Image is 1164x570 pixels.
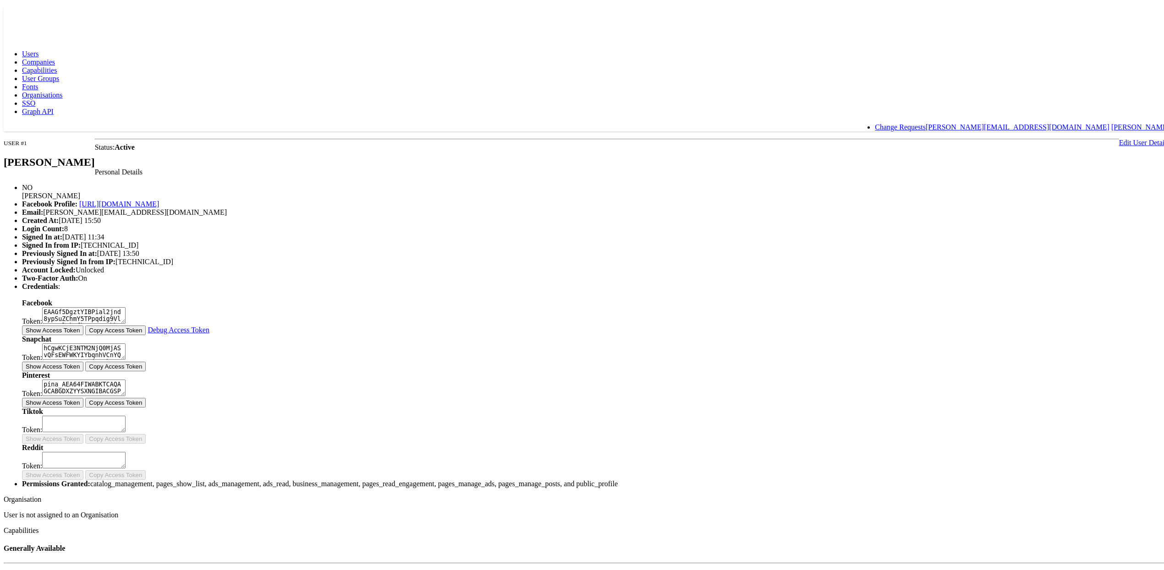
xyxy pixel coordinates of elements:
[4,154,95,166] h2: [PERSON_NAME]
[22,441,43,449] b: Reddit
[22,468,83,478] button: Show Access Token
[22,56,55,64] a: Companies
[875,121,926,129] a: Change Requests
[85,468,146,478] button: Copy Access Token
[42,341,126,358] textarea: hCgwKCjE3NTM2NjQ0MjASvQFsEWFWKYIYbqnhVCnYQ1Q2RxWDvc1S5PigLJkS8UqMRN8HLzi2eK0yPYVCbo7TKCjdcBE-JqBG...
[926,121,1109,129] a: [PERSON_NAME][EMAIL_ADDRESS][DOMAIN_NAME]
[22,81,38,88] a: Fonts
[22,97,35,105] a: SSO
[22,333,51,341] b: Snapchat
[85,359,146,369] button: Copy Access Token
[22,280,58,288] b: Credentials
[22,64,57,72] a: Capabilities
[4,137,27,144] small: USER #1
[22,255,115,263] b: Previously Signed In from IP:
[22,214,59,222] b: Created At:
[22,89,63,97] a: Organisations
[22,432,83,441] button: Show Access Token
[22,272,78,280] b: Two-Factor Auth:
[22,359,83,369] button: Show Access Token
[148,324,209,331] a: Debug Access Token
[85,323,146,333] button: Copy Access Token
[115,141,135,149] b: Active
[22,478,90,485] b: Permissions Granted:
[22,297,52,304] b: Facebook
[22,264,76,271] b: Account Locked:
[22,105,54,113] a: Graph API
[22,206,43,214] b: Email:
[22,323,83,333] button: Show Access Token
[22,369,50,377] b: Pinterest
[22,396,83,405] button: Show Access Token
[22,72,59,80] a: User Groups
[22,247,97,255] b: Previously Signed In at:
[85,396,146,405] button: Copy Access Token
[22,48,38,55] a: Users
[22,198,77,206] b: Facebook Profile:
[42,305,126,321] textarea: EAAGf5DgztYIBPial2jnd8ypSuZChmY5TPpqdig9VlTrZCKltk2fksDLrzruhhUM3QaVLLWhGXS8rmZCieDM4IASd2Cmt7nkx...
[22,231,62,239] b: Signed In at:
[22,223,64,230] b: Login Count:
[42,377,126,394] textarea: pina_AEA64FIWABKTCAQAGCABGDXZYYSXNGIBACGSP46CYPTVQTEJKXJM7SU7ZXUHTJFJ2YVTQL4KZST5RMN6ELMW6LPUVDQV...
[22,239,81,247] b: Signed In from IP:
[85,432,146,441] button: Copy Access Token
[79,198,159,206] a: [URL][DOMAIN_NAME]
[22,405,43,413] b: Tiktok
